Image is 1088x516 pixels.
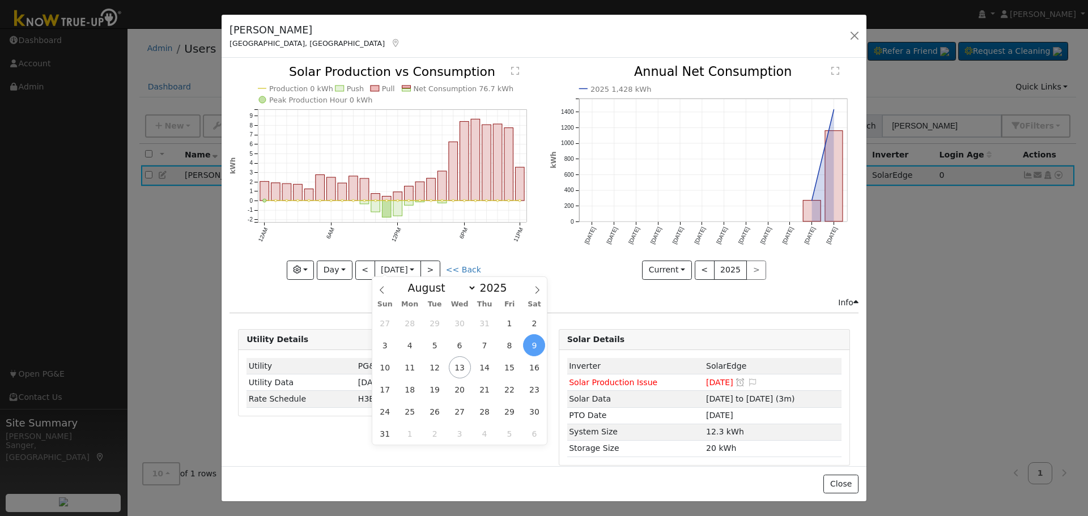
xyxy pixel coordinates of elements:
circle: onclick="" [330,200,332,202]
rect: onclick="" [382,201,392,218]
span: August 27, 2025 [449,400,471,423]
text: kWh [550,152,558,169]
span: Mon [397,301,422,308]
span: August 19, 2025 [424,378,446,400]
circle: onclick="" [297,200,299,202]
td: Solar Data [567,391,704,407]
text: kWh [229,157,237,174]
text: 1 [250,189,253,195]
text: 3 [250,169,253,176]
text: 2025 1,428 kWh [590,85,652,93]
h5: [PERSON_NAME] [229,23,401,37]
text: -2 [248,217,253,223]
text: Solar Production vs Consumption [289,65,495,79]
td: Inverter [567,358,704,374]
strong: Solar Details [567,335,624,344]
span: August 18, 2025 [399,378,421,400]
circle: onclick="" [809,198,814,203]
rect: onclick="" [260,182,269,201]
text:  [511,66,519,75]
circle: onclick="" [341,200,343,202]
circle: onclick="" [286,200,288,202]
span: August 6, 2025 [449,334,471,356]
span: July 30, 2025 [449,312,471,334]
rect: onclick="" [415,201,424,202]
select: Month [402,281,477,295]
text: 6 [250,141,253,147]
text: Pull [382,84,395,93]
text: [DATE] [627,226,641,245]
text: [DATE] [781,226,794,245]
circle: onclick="" [263,199,266,203]
span: August 9, 2025 [523,334,545,356]
rect: onclick="" [371,201,380,212]
text: [DATE] [737,226,751,245]
text: Push [347,84,364,93]
rect: onclick="" [494,124,503,201]
circle: onclick="" [831,108,836,112]
circle: onclick="" [363,200,365,202]
span: September 4, 2025 [474,423,496,445]
button: 2025 [714,261,747,280]
circle: onclick="" [385,200,388,202]
text: [DATE] [825,226,839,245]
td: Rate Schedule [246,391,356,407]
rect: onclick="" [405,186,414,201]
text: [DATE] [605,226,619,245]
input: Year [477,282,517,294]
td: Utility [246,358,356,374]
circle: onclick="" [308,200,310,202]
rect: onclick="" [382,197,392,201]
rect: onclick="" [516,168,525,201]
circle: onclick="" [352,200,355,202]
span: August 13, 2025 [449,356,471,378]
rect: onclick="" [360,178,369,201]
a: Map [390,39,401,48]
rect: onclick="" [282,184,291,201]
span: August 3, 2025 [374,334,396,356]
circle: onclick="" [319,200,321,202]
span: August 30, 2025 [523,400,545,423]
text: 12AM [257,227,269,242]
text: 400 [564,187,573,194]
text: [DATE] [803,226,817,245]
strong: Utility Details [246,335,308,344]
span: ID: 17008873, authorized: 06/27/25 [358,361,380,370]
text: Annual Net Consumption [634,65,792,79]
rect: onclick="" [482,125,491,201]
rect: onclick="" [415,182,424,201]
span: August 4, 2025 [399,334,421,356]
span: August 26, 2025 [424,400,446,423]
circle: onclick="" [486,200,488,202]
text: [DATE] [693,226,707,245]
span: August 20, 2025 [449,378,471,400]
rect: onclick="" [371,194,380,201]
text: 1400 [561,109,574,115]
text: Net Consumption 76.7 kWh [414,84,514,93]
text: 7 [250,132,253,138]
span: August 22, 2025 [499,378,521,400]
button: > [420,261,440,280]
text: [DATE] [759,226,773,245]
text: 1200 [561,125,574,131]
rect: onclick="" [338,184,347,201]
circle: onclick="" [408,200,410,202]
span: [GEOGRAPHIC_DATA], [GEOGRAPHIC_DATA] [229,39,385,48]
rect: onclick="" [504,128,513,201]
rect: onclick="" [449,142,458,201]
text:  [831,67,839,76]
rect: onclick="" [327,177,336,201]
text: Production 0 kWh [269,84,333,93]
span: August 11, 2025 [399,356,421,378]
circle: onclick="" [419,200,421,202]
rect: onclick="" [825,131,843,221]
rect: onclick="" [427,178,436,201]
rect: onclick="" [438,171,447,201]
circle: onclick="" [519,200,521,202]
span: August 7, 2025 [474,334,496,356]
span: August 25, 2025 [399,400,421,423]
circle: onclick="" [430,200,432,202]
span: ID: 4658822, authorized: 06/27/25 [706,361,746,370]
span: August 1, 2025 [499,312,521,334]
i: Edit Issue [747,378,758,386]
